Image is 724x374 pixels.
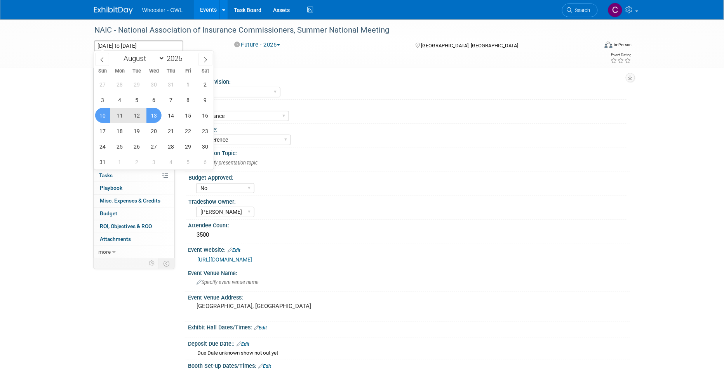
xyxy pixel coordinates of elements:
a: Booth [94,80,174,93]
span: August 12, 2025 [129,108,144,123]
span: August 3, 2025 [95,92,110,107]
span: Misc. Expenses & Credits [100,197,160,204]
div: Booth Set-up Dates/Times: [188,360,630,370]
span: August 9, 2025 [198,92,213,107]
div: Event Rating [611,53,632,57]
span: Budget [100,210,117,216]
span: Tasks [99,172,113,178]
a: Misc. Expenses & Credits [94,195,174,207]
span: September 2, 2025 [129,154,144,170]
span: August 14, 2025 [164,108,179,123]
div: Budget Approved: [188,172,627,182]
span: August 31, 2025 [95,154,110,170]
div: Due Date unknown show not out yet [197,350,624,357]
div: Product Division: [188,76,627,86]
span: August 16, 2025 [198,108,213,123]
div: Attendee Count: [188,220,630,229]
span: August 19, 2025 [129,123,144,139]
a: Edit [258,364,271,369]
a: Event Information [94,68,174,80]
div: In-Person [614,42,632,48]
span: August 13, 2025 [146,108,162,123]
span: August 6, 2025 [146,92,162,107]
span: September 5, 2025 [181,154,196,170]
a: Asset Reservations [94,118,174,131]
div: Event Venue Address: [188,292,630,301]
pre: [GEOGRAPHIC_DATA], [GEOGRAPHIC_DATA] [197,303,364,310]
span: August 24, 2025 [95,139,110,154]
a: Shipments [94,144,174,156]
a: Tasks [94,170,174,182]
span: August 30, 2025 [198,139,213,154]
a: Playbook [94,182,174,194]
span: Tue [128,69,145,74]
div: Exhibit Hall Dates/Times: [188,322,630,332]
span: August 20, 2025 [146,123,162,139]
select: Month [120,54,165,63]
span: Sun [94,69,111,74]
a: Attachments [94,233,174,246]
span: Sat [197,69,214,74]
span: Playbook [100,185,122,191]
span: July 30, 2025 [146,77,162,92]
span: Specify event venue name [197,279,259,285]
span: July 31, 2025 [164,77,179,92]
span: more [98,249,111,255]
a: Edit [237,341,249,347]
span: August 23, 2025 [198,123,213,139]
span: August 5, 2025 [129,92,144,107]
input: Event Start Date - End Date [94,40,183,51]
span: August 10, 2025 [95,108,110,123]
span: September 3, 2025 [146,154,162,170]
div: Event Venue Name: [188,267,630,277]
span: August 8, 2025 [181,92,196,107]
span: September 6, 2025 [198,154,213,170]
img: Clare Louise Southcombe [608,3,623,17]
span: August 22, 2025 [181,123,196,139]
span: Fri [179,69,197,74]
div: Event Website: [188,244,630,254]
span: Specify presentation topic [197,160,258,166]
span: Attachments [100,236,131,242]
a: Edit [228,248,240,253]
div: Presentation Topic: [188,147,630,157]
span: Thu [162,69,179,74]
div: Tradeshow Owner: [188,196,627,206]
a: Sponsorships [94,157,174,169]
span: ROI, Objectives & ROO [100,223,152,229]
td: Toggle Event Tabs [159,258,175,268]
span: August 18, 2025 [112,123,127,139]
span: August 15, 2025 [181,108,196,123]
div: Deposit Due Date:: [188,338,630,348]
a: Travel Reservations [94,106,174,118]
img: ExhibitDay [94,7,133,14]
span: Wed [145,69,162,74]
a: Giveaways [94,131,174,144]
span: August 1, 2025 [181,77,196,92]
a: Staff2 [94,93,174,106]
span: August 29, 2025 [181,139,196,154]
span: July 28, 2025 [112,77,127,92]
button: Future - 2026 [231,41,283,49]
a: [URL][DOMAIN_NAME] [197,256,252,263]
td: Personalize Event Tab Strip [145,258,159,268]
span: Mon [111,69,128,74]
a: more [94,246,174,258]
span: September 1, 2025 [112,154,127,170]
input: Year [165,54,188,63]
img: Format-Inperson.png [605,42,613,48]
span: August 21, 2025 [164,123,179,139]
div: Event Format [552,40,632,52]
span: August 17, 2025 [95,123,110,139]
span: Search [573,7,590,13]
span: September 4, 2025 [164,154,179,170]
a: Budget [94,208,174,220]
div: Event Type: [188,124,627,133]
span: August 4, 2025 [112,92,127,107]
span: August 26, 2025 [129,139,144,154]
span: August 25, 2025 [112,139,127,154]
span: August 2, 2025 [198,77,213,92]
span: August 27, 2025 [146,139,162,154]
span: August 7, 2025 [164,92,179,107]
span: [GEOGRAPHIC_DATA], [GEOGRAPHIC_DATA] [421,43,518,48]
